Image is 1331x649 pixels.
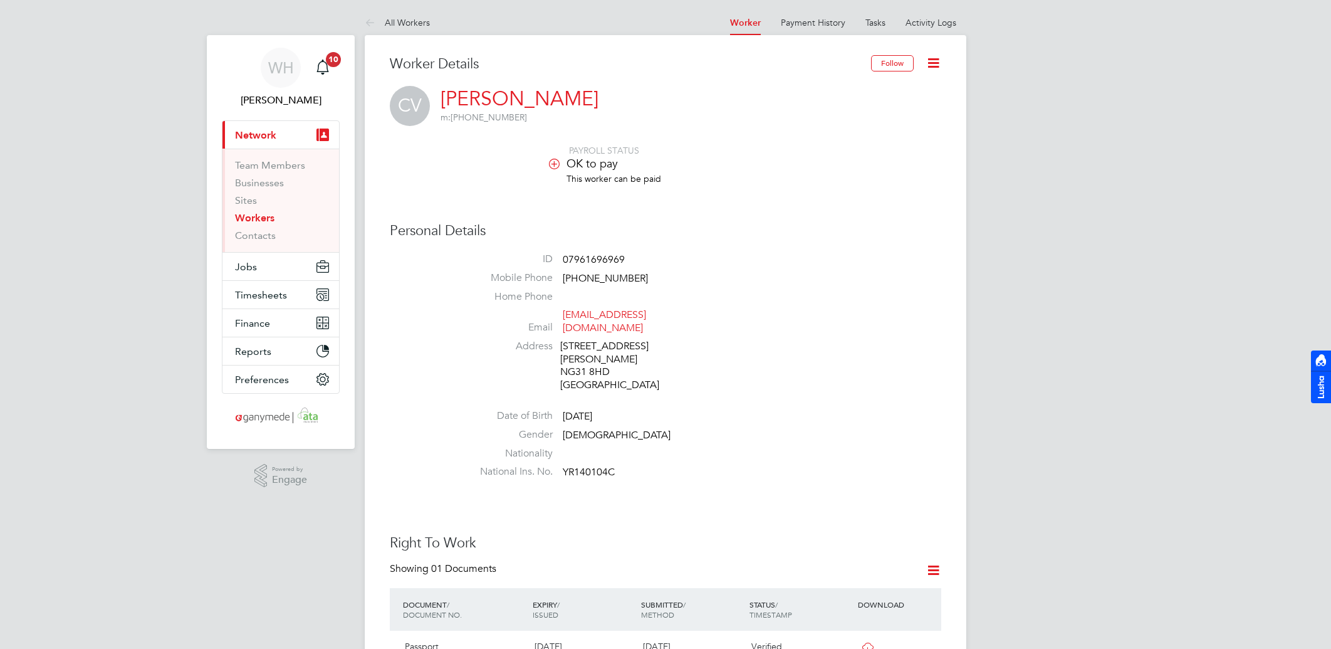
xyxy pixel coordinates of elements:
[235,230,276,241] a: Contacts
[272,464,307,475] span: Powered by
[865,17,885,28] a: Tasks
[222,309,339,337] button: Finance
[566,173,661,184] span: This worker can be paid
[235,317,270,329] span: Finance
[533,609,558,620] span: ISSUED
[749,609,792,620] span: TIMESTAMP
[441,87,598,111] a: [PERSON_NAME]
[365,17,430,28] a: All Workers
[465,447,553,460] label: Nationality
[390,222,941,240] h3: Personal Details
[465,321,553,334] label: Email
[638,593,746,626] div: SUBMITTED
[871,55,914,71] button: Follow
[390,55,871,73] h3: Worker Details
[855,593,941,616] div: DOWNLOAD
[465,409,553,423] label: Date of Birth
[465,465,553,478] label: National Ins. No.
[268,60,294,76] span: WH
[560,340,679,392] div: [STREET_ADDRESS] [PERSON_NAME] NG31 8HD [GEOGRAPHIC_DATA]
[563,467,615,479] span: YR140104C
[530,593,638,626] div: EXPIRY
[222,366,339,393] button: Preferences
[254,464,308,488] a: Powered byEngage
[557,599,560,609] span: /
[563,309,646,334] a: [EMAIL_ADDRESS][DOMAIN_NAME]
[441,112,527,123] span: [PHONE_NUMBER]
[232,406,330,426] img: ganymedesolutions-logo-retina.png
[781,17,845,28] a: Payment History
[235,177,284,189] a: Businesses
[222,406,340,426] a: Go to home page
[400,593,530,626] div: DOCUMENT
[563,272,648,285] span: [PHONE_NUMBER]
[222,253,339,280] button: Jobs
[222,48,340,108] a: WH[PERSON_NAME]
[326,52,341,67] span: 10
[441,112,451,123] span: m:
[746,593,855,626] div: STATUS
[390,86,430,126] span: CV
[403,609,462,620] span: DOCUMENT NO.
[447,599,449,609] span: /
[465,340,553,353] label: Address
[465,272,553,285] label: Mobile Phone
[563,429,671,441] span: [DEMOGRAPHIC_DATA]
[683,599,686,609] span: /
[465,290,553,303] label: Home Phone
[730,18,761,28] a: Worker
[641,609,674,620] span: METHOD
[272,475,307,485] span: Engage
[563,253,625,266] span: 07961696969
[563,410,592,423] span: [DATE]
[390,562,499,576] div: Showing
[235,194,257,206] a: Sites
[775,599,778,609] span: /
[235,374,289,386] span: Preferences
[222,281,339,309] button: Timesheets
[465,428,553,441] label: Gender
[235,159,305,171] a: Team Members
[235,289,287,301] span: Timesheets
[569,145,639,156] span: PAYROLL STATUS
[566,156,618,171] span: OK to pay
[431,562,496,575] span: 01 Documents
[222,337,339,365] button: Reports
[222,93,340,108] span: William Heath
[235,129,276,141] span: Network
[235,261,257,273] span: Jobs
[207,35,355,449] nav: Main navigation
[906,17,956,28] a: Activity Logs
[235,346,271,357] span: Reports
[235,212,274,224] a: Workers
[222,121,339,149] button: Network
[310,48,335,88] a: 10
[222,149,339,252] div: Network
[465,253,553,266] label: ID
[390,534,941,552] h3: Right To Work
